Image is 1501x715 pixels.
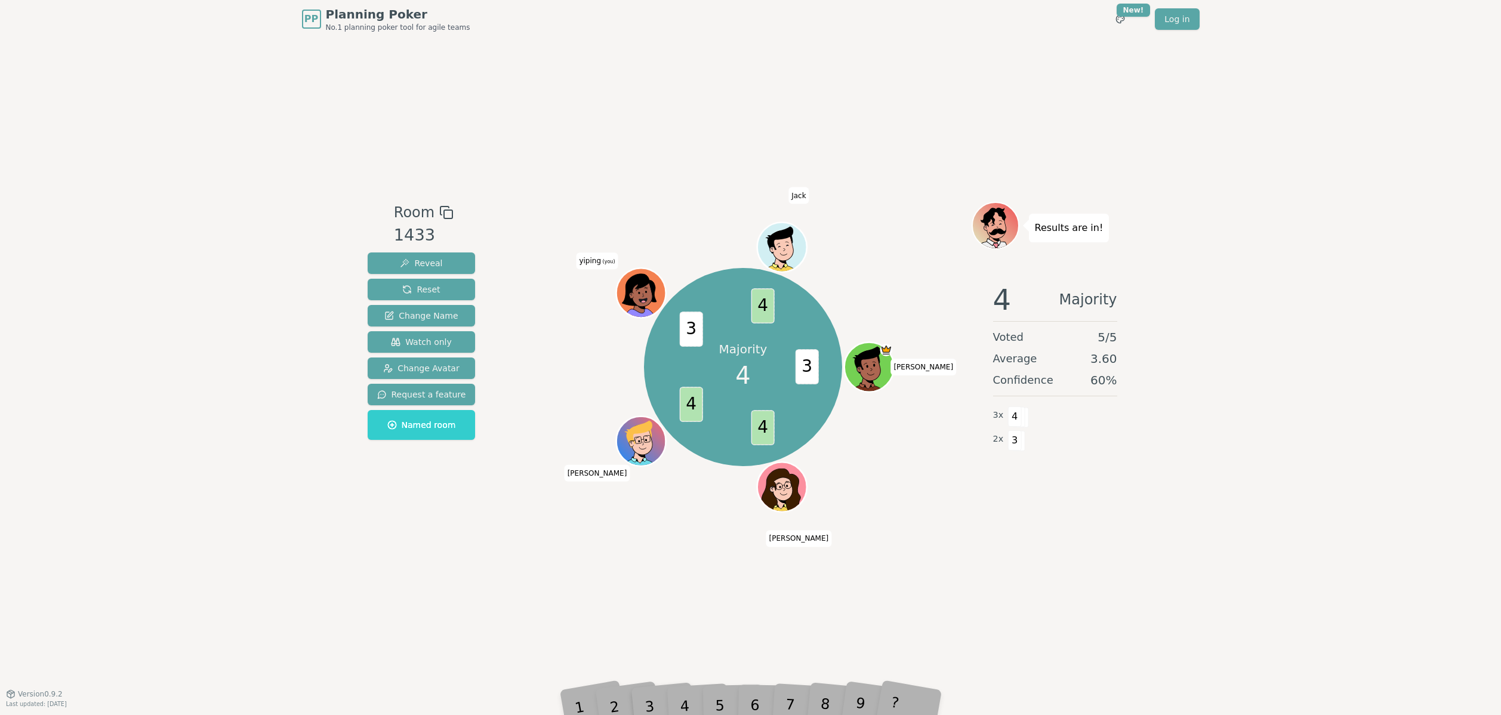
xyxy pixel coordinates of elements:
span: Click to change your name [890,359,956,375]
span: Change Name [384,310,458,322]
button: Named room [368,410,476,440]
span: Version 0.9.2 [18,689,63,699]
span: Click to change your name [788,187,809,204]
span: 3 [680,312,703,347]
span: 4 [751,411,775,446]
button: Watch only [368,331,476,353]
button: Version0.9.2 [6,689,63,699]
span: Voted [993,329,1024,346]
span: 4 [735,357,750,393]
button: Change Name [368,305,476,326]
div: 1433 [394,223,454,248]
span: Click to change your name [565,464,630,481]
span: 4 [751,288,775,323]
button: Reset [368,279,476,300]
span: Majority [1059,285,1117,314]
span: 3.60 [1090,350,1117,367]
span: 60 % [1090,372,1117,389]
span: Planning Poker [326,6,470,23]
p: Results are in! [1035,220,1104,236]
span: Confidence [993,372,1053,389]
span: 4 [1008,406,1022,427]
span: Reset [402,283,440,295]
span: Click to change your name [576,252,618,269]
a: PPPlanning PokerNo.1 planning poker tool for agile teams [302,6,470,32]
span: 3 x [993,409,1004,422]
button: Click to change your avatar [618,270,664,316]
span: Watch only [391,336,452,348]
span: Request a feature [377,389,466,400]
span: Last updated: [DATE] [6,701,67,707]
p: Majority [719,341,768,357]
span: 5 / 5 [1098,329,1117,346]
span: Named room [387,419,456,431]
button: Change Avatar [368,357,476,379]
span: No.1 planning poker tool for agile teams [326,23,470,32]
span: Room [394,202,434,223]
button: New! [1109,8,1131,30]
span: Reveal [400,257,442,269]
div: New! [1117,4,1151,17]
button: Reveal [368,252,476,274]
span: Change Avatar [383,362,460,374]
a: Log in [1155,8,1199,30]
span: 3 [1008,430,1022,451]
span: 2 x [993,433,1004,446]
span: Average [993,350,1037,367]
span: PP [304,12,318,26]
button: Request a feature [368,384,476,405]
span: 4 [680,387,703,423]
span: (you) [601,259,615,264]
span: Click to change your name [766,530,832,547]
span: 3 [796,350,819,385]
span: Colin is the host [880,344,892,356]
span: 4 [993,285,1012,314]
